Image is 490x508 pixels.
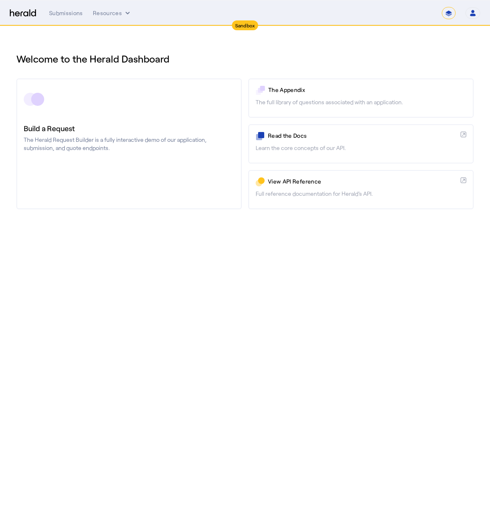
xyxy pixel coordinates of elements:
[248,78,474,118] a: The AppendixThe full library of questions associated with an application.
[93,9,132,17] button: Resources dropdown menu
[10,9,36,17] img: Herald Logo
[16,52,474,65] h1: Welcome to the Herald Dashboard
[268,177,457,186] p: View API Reference
[248,170,474,209] a: View API ReferenceFull reference documentation for Herald's API.
[256,190,466,198] p: Full reference documentation for Herald's API.
[24,136,234,152] p: The Herald Request Builder is a fully interactive demo of our application, submission, and quote ...
[268,132,457,140] p: Read the Docs
[256,98,466,106] p: The full library of questions associated with an application.
[268,86,466,94] p: The Appendix
[16,78,242,209] a: Build a RequestThe Herald Request Builder is a fully interactive demo of our application, submiss...
[49,9,83,17] div: Submissions
[248,124,474,163] a: Read the DocsLearn the core concepts of our API.
[232,20,258,30] div: Sandbox
[256,144,466,152] p: Learn the core concepts of our API.
[24,123,234,134] h3: Build a Request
